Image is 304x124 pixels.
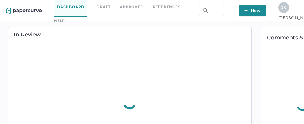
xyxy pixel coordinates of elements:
a: Approved [120,4,143,10]
button: New [239,5,266,16]
h2: In Review [14,32,41,37]
img: plus-white.e19ec114.svg [244,9,248,12]
div: help [54,17,65,24]
img: search.bf03fe8b.svg [203,8,208,13]
a: References [153,4,181,10]
img: papercurve-logo-colour.7244d18c.svg [6,8,42,15]
a: Draft [96,4,111,10]
input: Search Workspace [199,5,224,16]
span: New [244,5,261,16]
div: animation [117,89,142,116]
span: J K [281,5,286,10]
